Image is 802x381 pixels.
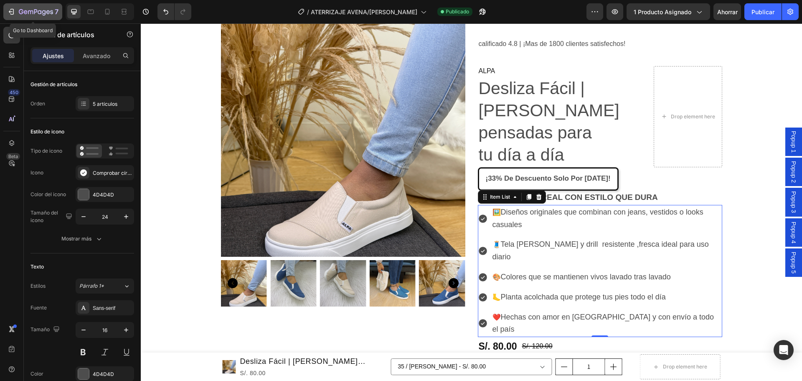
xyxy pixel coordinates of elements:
strong: COMODIDAD REAL CON ESTILO QUE DURA [348,169,517,178]
p: 🎨 [352,248,580,260]
span: Popup 5 [649,228,657,250]
font: 4D4D4D [93,192,114,198]
div: Rich Text Editor. Editing area: main [350,182,581,209]
span: Planta acolchada que protege tus pies todo el día [360,269,525,278]
p: ❤️ [352,288,580,313]
span: Colores que se mantienen vivos lavado tras lavado [360,249,530,258]
font: Sans-serif [93,305,115,311]
div: S/. 80.00 [99,345,247,355]
font: Mostrar más [61,235,91,242]
p: 🧵 [352,215,580,240]
font: Beta [8,153,18,159]
font: Gestión de artículos [30,81,77,87]
font: Ahorrar [717,8,738,15]
button: decrement [415,335,432,351]
span: Popup 3 [649,168,657,189]
font: 450 [10,89,18,95]
font: / [307,8,309,15]
font: Tamaño del icono [30,210,58,223]
font: Comprobar círculo lleno [93,170,150,176]
p: 🦶 [352,268,580,280]
font: Color del icono [30,191,66,197]
strong: ¡33% de descuento solo por [DATE]! [345,151,470,159]
div: Drop element here [530,90,574,97]
div: S/. 80.00 [337,314,377,332]
button: Párrafo 1* [76,279,134,294]
font: 7 [55,8,58,16]
font: 4D4D4D [93,371,114,377]
div: Rich Text Editor. Editing area: main [350,246,581,261]
button: Mostrar más [30,231,134,246]
h2: Desliza Fácil | [PERSON_NAME] pensadas para tu día a día [337,53,506,144]
font: Icono [30,169,43,176]
font: Ajustes [43,52,64,59]
font: Texto [30,263,44,270]
div: Drop element here [522,340,566,347]
iframe: Área de diseño [141,23,802,381]
span: Popup 1 [649,107,657,129]
div: S/. 120.00 [381,316,413,330]
div: Rich Text Editor. Editing area: main [350,286,581,314]
button: Ahorrar [713,3,741,20]
font: 5 artículos [93,101,117,107]
font: 1 producto asignado [634,8,691,15]
h2: ALPA [337,43,506,53]
button: increment [464,335,481,351]
button: 1 producto asignado [627,3,710,20]
div: Deshacer/Rehacer [157,3,191,20]
p: Lista de artículos [41,30,112,40]
h1: Desliza Fácil | [PERSON_NAME] pensadas para tu día a día [99,332,247,345]
font: Publicar [751,8,774,15]
p: 👟 [338,168,581,181]
div: Rich Text Editor. Editing area: main [350,214,581,241]
span: Hechas con amor en [GEOGRAPHIC_DATA] y con envío a todo el país [352,289,574,310]
button: Carousel Next Arrow [308,255,318,265]
span: Diseños originales que combinan con jeans, vestidos o looks casuales [352,184,563,205]
font: Estilos [30,283,46,289]
p: 🖼️ [352,183,580,208]
font: Tipo de icono [30,148,62,154]
font: Color [30,371,43,377]
font: Párrafo 1* [79,283,104,289]
font: Fuente [30,304,47,311]
div: Rich Text Editor. Editing area: main [350,266,581,281]
div: Abrir Intercom Messenger [774,340,794,360]
span: Popup 4 [649,198,657,220]
font: Orden [30,100,45,107]
p: calificado 4.8 | ¡Mas de 1800 clientes satisfechos! [338,15,581,27]
font: Lista de artículos [41,31,94,39]
input: quantity [432,335,464,351]
span: Tela [PERSON_NAME] y drill resistente ,fresca ideal para uso diario [352,217,568,238]
div: Item List [348,170,371,177]
font: Publicado [446,8,469,15]
font: ATERRIZAJE AVENA/[PERSON_NAME] [311,8,417,15]
button: Publicar [744,3,782,20]
span: Popup 2 [649,138,657,159]
button: 7 [3,3,62,20]
font: Tamaño [30,326,50,332]
button: Carousel Back Arrow [87,255,97,265]
font: Estilo de icono [30,128,64,135]
font: Avanzado [83,52,110,59]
